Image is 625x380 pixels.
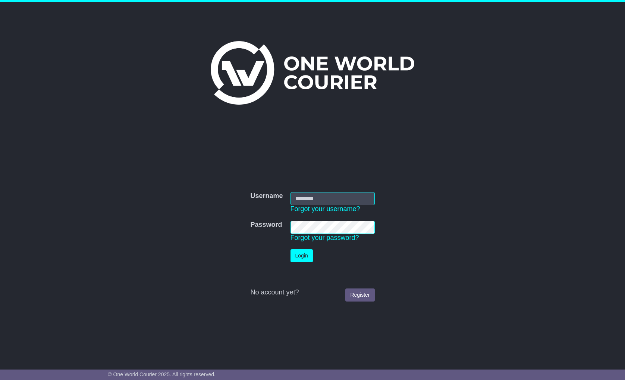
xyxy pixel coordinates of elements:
[250,288,374,297] div: No account yet?
[211,41,414,105] img: One World
[250,221,282,229] label: Password
[250,192,283,200] label: Username
[345,288,374,302] a: Register
[108,371,216,377] span: © One World Courier 2025. All rights reserved.
[290,234,359,241] a: Forgot your password?
[290,205,360,213] a: Forgot your username?
[290,249,313,262] button: Login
